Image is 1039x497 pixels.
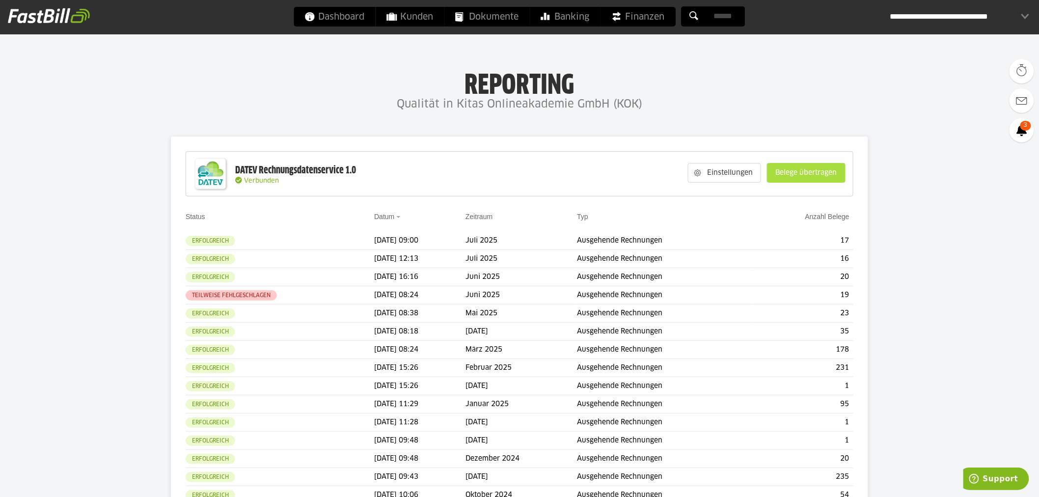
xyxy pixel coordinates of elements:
td: [DATE] [465,377,577,395]
td: 178 [754,341,853,359]
td: 17 [754,232,853,250]
a: Typ [577,213,588,221]
td: [DATE] [465,323,577,341]
td: [DATE] 08:24 [374,341,465,359]
td: [DATE] [465,468,577,486]
td: Ausgehende Rechnungen [577,432,753,450]
sl-badge: Erfolgreich [186,399,235,410]
iframe: Öffnet ein Widget, in dem Sie weitere Informationen finden [963,468,1029,492]
a: Finanzen [601,7,676,27]
sl-button: Einstellungen [688,163,761,183]
td: 1 [754,414,853,432]
td: Juli 2025 [465,232,577,250]
a: Kunden [376,7,444,27]
td: 95 [754,395,853,414]
td: 235 [754,468,853,486]
td: 16 [754,250,853,268]
span: Finanzen [612,7,665,27]
a: Status [186,213,205,221]
td: Februar 2025 [465,359,577,377]
a: Datum [374,213,394,221]
td: [DATE] 09:00 [374,232,465,250]
div: DATEV Rechnungsdatenservice 1.0 [235,164,356,177]
td: Ausgehende Rechnungen [577,359,753,377]
td: 20 [754,450,853,468]
img: fastbill_logo_white.png [8,8,90,24]
sl-badge: Erfolgreich [186,327,235,337]
sl-badge: Erfolgreich [186,454,235,464]
td: Ausgehende Rechnungen [577,268,753,286]
td: Juni 2025 [465,286,577,304]
td: [DATE] 09:43 [374,468,465,486]
sl-badge: Erfolgreich [186,308,235,319]
td: Ausgehende Rechnungen [577,286,753,304]
td: [DATE] 09:48 [374,432,465,450]
td: März 2025 [465,341,577,359]
td: Juni 2025 [465,268,577,286]
sl-badge: Teilweise fehlgeschlagen [186,290,277,301]
td: 35 [754,323,853,341]
td: Ausgehende Rechnungen [577,377,753,395]
td: 20 [754,268,853,286]
td: Ausgehende Rechnungen [577,450,753,468]
td: [DATE] [465,414,577,432]
span: Dokumente [456,7,519,27]
td: [DATE] 08:24 [374,286,465,304]
img: sort_desc.gif [396,216,403,218]
td: [DATE] 08:38 [374,304,465,323]
sl-badge: Erfolgreich [186,472,235,482]
a: Anzahl Belege [805,213,849,221]
sl-badge: Erfolgreich [186,272,235,282]
td: [DATE] 15:26 [374,377,465,395]
a: Dashboard [294,7,376,27]
td: [DATE] 12:13 [374,250,465,268]
sl-badge: Erfolgreich [186,363,235,373]
td: [DATE] 11:28 [374,414,465,432]
sl-badge: Erfolgreich [186,381,235,391]
sl-badge: Erfolgreich [186,417,235,428]
td: Dezember 2024 [465,450,577,468]
td: 1 [754,377,853,395]
h1: Reporting [98,69,941,95]
td: 19 [754,286,853,304]
span: Verbunden [244,178,279,184]
td: Ausgehende Rechnungen [577,414,753,432]
td: Januar 2025 [465,395,577,414]
a: Dokumente [445,7,530,27]
td: Ausgehende Rechnungen [577,468,753,486]
img: DATEV-Datenservice Logo [191,154,230,193]
sl-badge: Erfolgreich [186,236,235,246]
span: Banking [541,7,590,27]
td: Ausgehende Rechnungen [577,323,753,341]
sl-button: Belege übertragen [767,163,846,183]
a: 3 [1010,118,1034,142]
a: Banking [530,7,601,27]
sl-badge: Erfolgreich [186,436,235,446]
span: 3 [1020,121,1031,131]
td: Ausgehende Rechnungen [577,304,753,323]
a: Zeitraum [465,213,492,221]
sl-badge: Erfolgreich [186,254,235,264]
td: Mai 2025 [465,304,577,323]
span: Dashboard [305,7,365,27]
td: [DATE] 16:16 [374,268,465,286]
td: [DATE] 09:48 [374,450,465,468]
sl-badge: Erfolgreich [186,345,235,355]
td: Ausgehende Rechnungen [577,232,753,250]
td: Ausgehende Rechnungen [577,341,753,359]
td: [DATE] 08:18 [374,323,465,341]
td: Ausgehende Rechnungen [577,250,753,268]
td: Ausgehende Rechnungen [577,395,753,414]
td: 23 [754,304,853,323]
td: [DATE] 15:26 [374,359,465,377]
td: [DATE] [465,432,577,450]
span: Kunden [387,7,434,27]
td: 231 [754,359,853,377]
td: 1 [754,432,853,450]
td: Juli 2025 [465,250,577,268]
td: [DATE] 11:29 [374,395,465,414]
